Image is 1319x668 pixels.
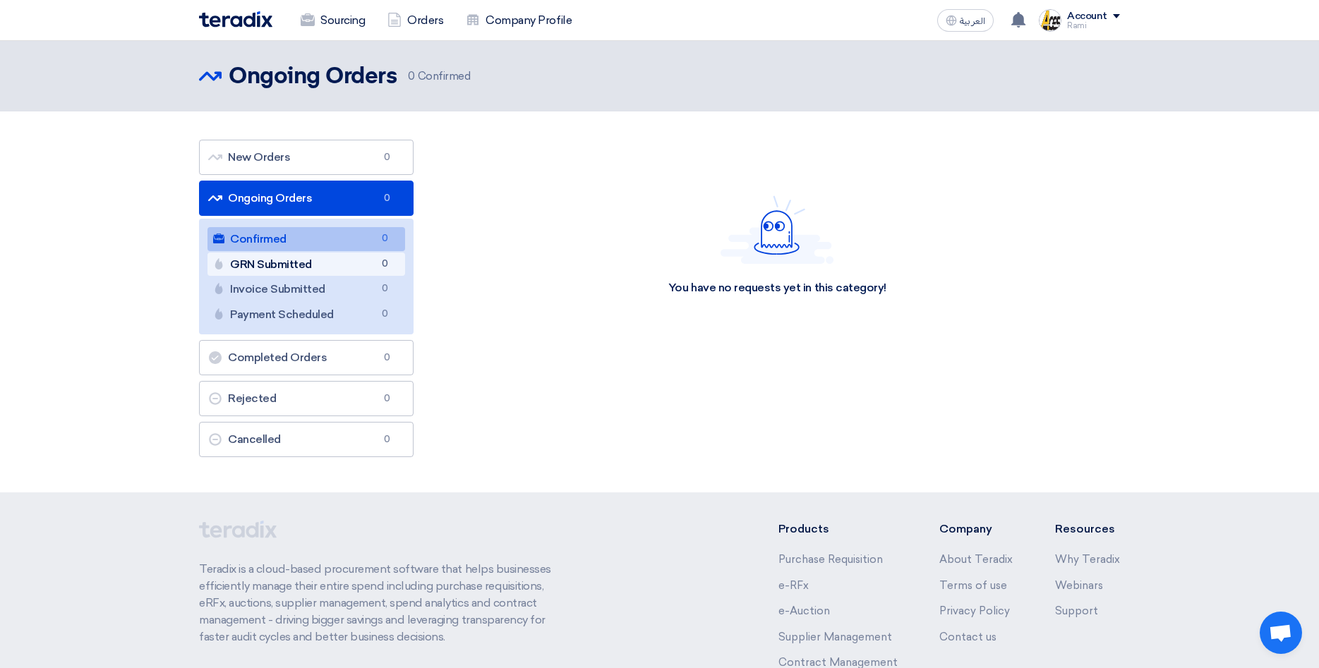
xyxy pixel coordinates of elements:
[778,605,830,617] a: e-Auction
[207,253,405,277] a: GRN Submitted
[939,579,1007,592] a: Terms of use
[379,191,396,205] span: 0
[778,521,898,538] li: Products
[408,68,470,85] span: Confirmed
[289,5,376,36] a: Sourcing
[778,553,883,566] a: Purchase Requisition
[379,432,396,447] span: 0
[939,553,1013,566] a: About Teradix
[229,63,397,91] h2: Ongoing Orders
[377,307,394,322] span: 0
[1055,605,1098,617] a: Support
[207,277,405,301] a: Invoice Submitted
[960,16,985,26] span: العربية
[199,422,414,457] a: Cancelled0
[207,227,405,251] a: Confirmed
[1067,11,1107,23] div: Account
[1055,579,1103,592] a: Webinars
[778,631,892,643] a: Supplier Management
[207,303,405,327] a: Payment Scheduled
[199,561,567,645] p: Teradix is a cloud-based procurement software that helps businesses efficiently manage their enti...
[939,605,1010,617] a: Privacy Policy
[937,9,994,32] button: العربية
[377,257,394,272] span: 0
[939,521,1013,538] li: Company
[379,351,396,365] span: 0
[199,11,272,28] img: Teradix logo
[1039,9,1061,32] img: ACES_logo_1757576794782.jpg
[199,181,414,216] a: Ongoing Orders0
[379,391,396,406] span: 0
[1055,553,1120,566] a: Why Teradix
[939,631,996,643] a: Contact us
[376,5,454,36] a: Orders
[1055,521,1120,538] li: Resources
[721,195,833,264] img: Hello
[379,150,396,164] span: 0
[199,381,414,416] a: Rejected0
[199,140,414,175] a: New Orders0
[778,579,809,592] a: e-RFx
[1067,22,1120,30] div: Rami
[408,70,415,83] span: 0
[668,281,886,296] div: You have no requests yet in this category!
[377,281,394,296] span: 0
[377,231,394,246] span: 0
[199,340,414,375] a: Completed Orders0
[1260,612,1302,654] div: Open chat
[454,5,583,36] a: Company Profile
